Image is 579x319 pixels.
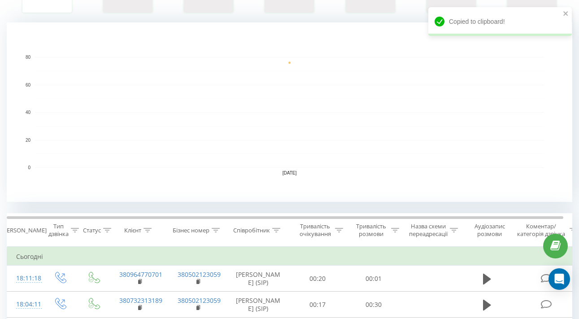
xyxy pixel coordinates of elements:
text: 60 [26,83,31,87]
td: [PERSON_NAME] (SIP) [227,266,290,292]
a: 380502123059 [178,270,221,279]
td: [PERSON_NAME] (SIP) [227,292,290,318]
div: Статус [83,227,101,234]
div: [PERSON_NAME] [1,227,47,234]
a: 380502123059 [178,296,221,305]
div: Коментар/категорія дзвінка [515,223,567,238]
div: Open Intercom Messenger [549,268,570,290]
div: Copied to clipboard! [428,7,572,36]
text: 20 [26,138,31,143]
button: close [563,10,569,18]
div: Тип дзвінка [48,223,69,238]
text: 80 [26,55,31,60]
text: 40 [26,110,31,115]
div: Клієнт [124,227,141,234]
td: 00:30 [346,292,402,318]
div: Назва схеми переадресації [409,223,448,238]
div: Аудіозапис розмови [468,223,511,238]
td: 00:01 [346,266,402,292]
div: 18:04:11 [16,296,34,313]
a: 380732313189 [119,296,162,305]
td: 00:20 [290,266,346,292]
td: 00:17 [290,292,346,318]
div: Бізнес номер [173,227,209,234]
div: 18:11:18 [16,270,34,287]
div: Співробітник [233,227,270,234]
text: 0 [28,165,30,170]
div: Тривалість очікування [297,223,333,238]
a: 380964770701 [119,270,162,279]
div: Тривалість розмови [353,223,389,238]
text: [DATE] [283,170,297,175]
svg: A chart. [7,22,572,202]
